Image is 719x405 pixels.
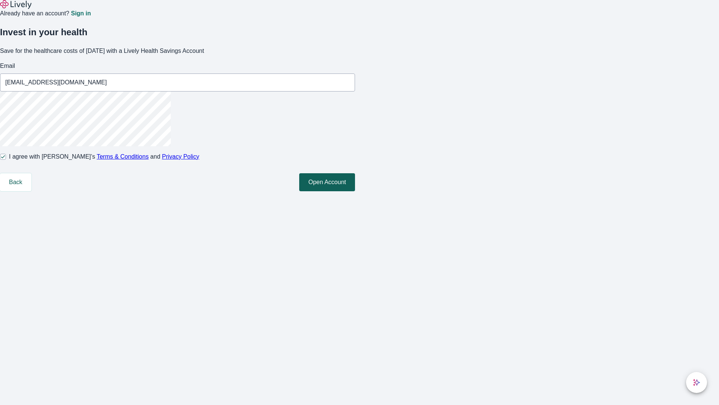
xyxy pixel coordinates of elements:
button: chat [686,372,707,393]
svg: Lively AI Assistant [693,379,700,386]
a: Sign in [71,10,91,16]
span: I agree with [PERSON_NAME]’s and [9,152,199,161]
a: Privacy Policy [162,153,200,160]
button: Open Account [299,173,355,191]
a: Terms & Conditions [97,153,149,160]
